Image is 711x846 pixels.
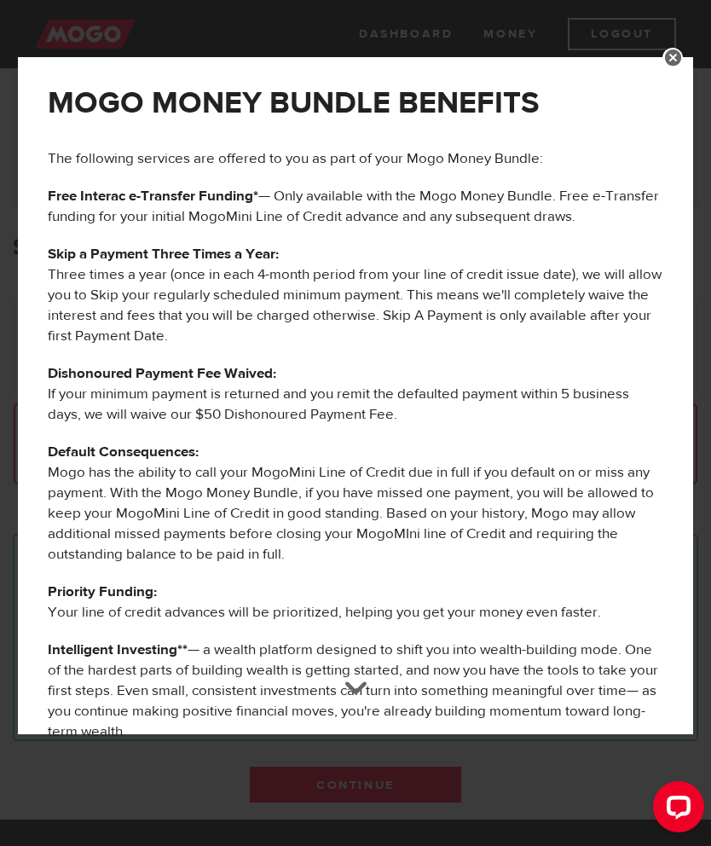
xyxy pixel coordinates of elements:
[48,443,199,461] b: Default Consequences:
[48,582,663,623] p: Your line of credit advances will be prioritized, helping you get your money even faster.
[48,85,663,121] h2: MOGO MONEY BUNDLE BENEFITS
[48,364,276,383] b: Dishonoured Payment Fee Waived:
[48,582,157,601] b: Priority Funding:
[48,363,663,425] p: If your minimum payment is returned and you remit the defaulted payment within 5 business days, w...
[48,442,663,565] p: Mogo has the ability to call your MogoMini Line of Credit due in full if you default on or miss a...
[48,186,663,227] p: — Only available with the Mogo Money Bundle. Free e-Transfer funding for your initial MogoMini Li...
[48,244,663,346] p: Three times a year (once in each 4-month period from your line of credit issue date), we will all...
[48,245,279,264] b: Skip a Payment Three Times a Year:
[48,148,663,169] p: The following services are offered to you as part of your Mogo Money Bundle:
[48,640,663,742] p: — a wealth platform designed to shift you into wealth-building mode. One of the hardest parts of ...
[48,640,188,659] b: Intelligent Investing**
[639,774,711,846] iframe: LiveChat chat widget
[48,187,258,206] b: Free Interac e-Transfer Funding*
